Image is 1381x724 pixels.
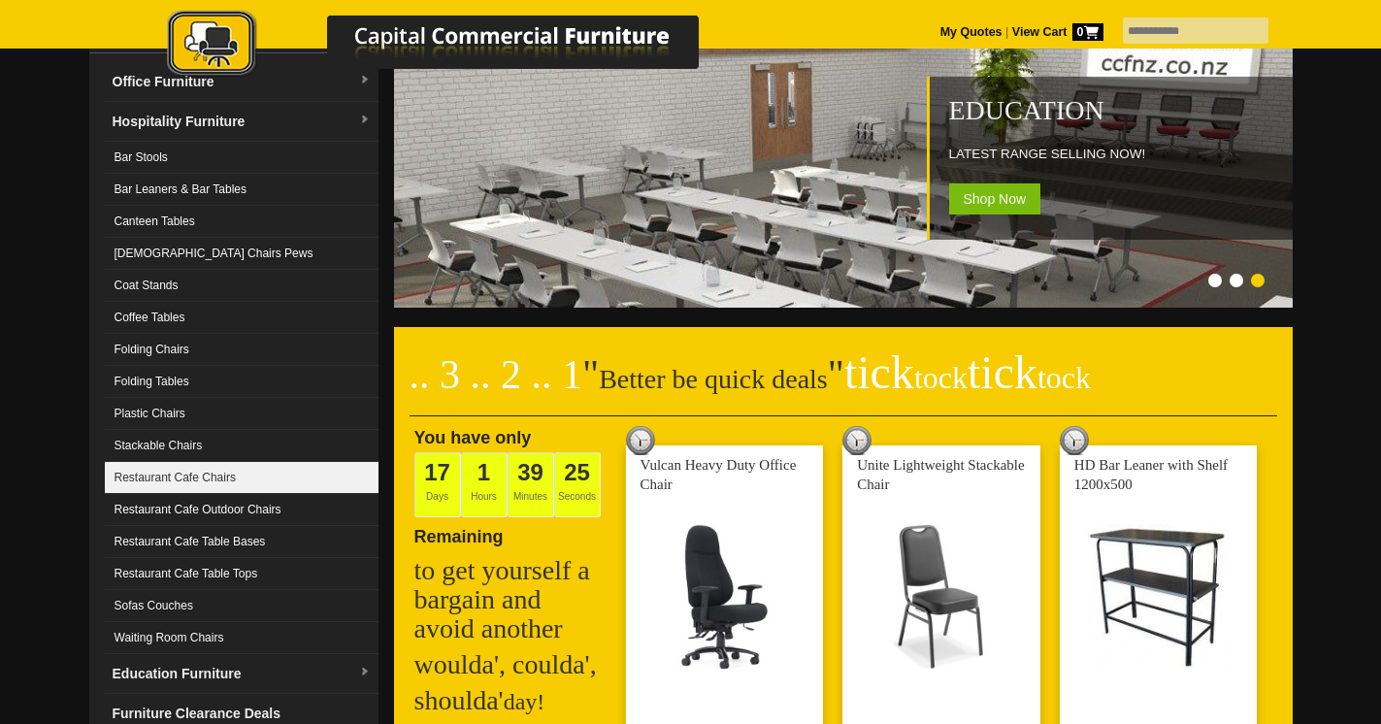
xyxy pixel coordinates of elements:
[949,145,1283,164] p: LATEST RANGE SELLING NOW!
[1008,25,1102,39] a: View Cart0
[105,526,378,558] a: Restaurant Cafe Table Bases
[414,428,532,447] span: You have only
[1037,360,1091,395] span: tock
[105,494,378,526] a: Restaurant Cafe Outdoor Chairs
[105,238,378,270] a: [DEMOGRAPHIC_DATA] Chairs Pews
[1072,23,1103,41] span: 0
[1251,274,1265,287] li: Page dot 3
[414,519,504,546] span: Remaining
[105,62,378,102] a: Office Furnituredropdown
[105,462,378,494] a: Restaurant Cafe Chairs
[410,352,583,397] span: .. 3 .. 2 .. 1
[105,590,378,622] a: Sofas Couches
[949,183,1041,214] span: Shop Now
[105,142,378,174] a: Bar Stools
[1208,274,1222,287] li: Page dot 1
[359,115,371,126] img: dropdown
[114,10,793,86] a: Capital Commercial Furniture Logo
[414,556,608,643] h2: to get yourself a bargain and avoid another
[554,452,601,517] span: Seconds
[414,650,608,679] h2: woulda', coulda',
[114,10,793,81] img: Capital Commercial Furniture Logo
[394,297,1297,311] a: Education LATEST RANGE SELLING NOW! Shop Now
[105,174,378,206] a: Bar Leaners & Bar Tables
[414,452,461,517] span: Days
[105,270,378,302] a: Coat Stands
[105,398,378,430] a: Plastic Chairs
[1012,25,1103,39] strong: View Cart
[105,622,378,654] a: Waiting Room Chairs
[504,689,545,714] span: day!
[914,360,968,395] span: tock
[940,25,1003,39] a: My Quotes
[414,686,608,716] h2: shoulda'
[105,558,378,590] a: Restaurant Cafe Table Tops
[949,96,1283,125] h2: Education
[626,426,655,455] img: tick tock deal clock
[105,654,378,694] a: Education Furnituredropdown
[1060,426,1089,455] img: tick tock deal clock
[842,426,871,455] img: tick tock deal clock
[105,302,378,334] a: Coffee Tables
[508,452,554,517] span: Minutes
[828,352,1091,397] span: "
[1230,274,1243,287] li: Page dot 2
[105,334,378,366] a: Folding Chairs
[105,366,378,398] a: Folding Tables
[461,452,508,517] span: Hours
[424,459,450,485] span: 17
[105,430,378,462] a: Stackable Chairs
[564,459,590,485] span: 25
[105,102,378,142] a: Hospitality Furnituredropdown
[105,206,378,238] a: Canteen Tables
[410,358,1277,416] h2: Better be quick deals
[844,346,1091,398] span: tick tick
[517,459,543,485] span: 39
[359,667,371,678] img: dropdown
[477,459,490,485] span: 1
[582,352,599,397] span: "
